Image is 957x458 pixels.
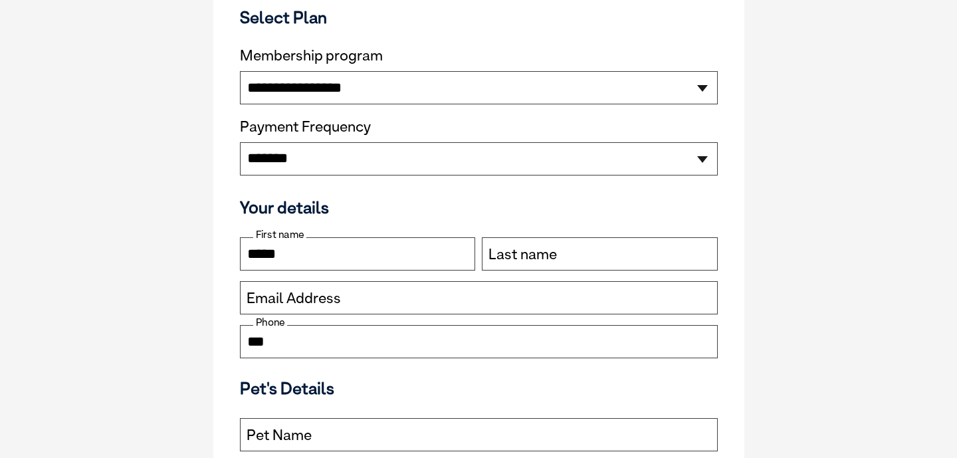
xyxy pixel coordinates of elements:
label: Phone [253,316,287,328]
label: Membership program [240,47,718,64]
label: Payment Frequency [240,118,371,136]
h3: Pet's Details [235,378,723,398]
label: Email Address [247,290,341,307]
label: Last name [488,246,557,263]
h3: Select Plan [240,7,718,27]
h3: Your details [240,197,718,217]
label: First name [253,229,306,241]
